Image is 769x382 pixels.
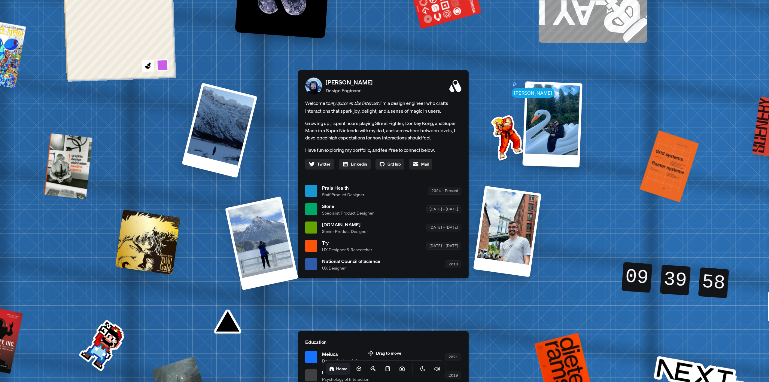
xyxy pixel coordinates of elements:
[322,265,380,271] span: UX Designer
[388,161,401,167] span: GitHub
[426,242,461,249] div: [DATE] – [DATE]
[305,120,461,141] p: Growing up, I spent hours playing Street Fighter, Donkey Kong, and Super Mario in a Super Nintend...
[336,366,348,371] h1: Home
[476,106,536,167] img: Profile example
[445,371,461,379] div: 2019
[305,159,334,170] a: Twitter
[322,228,368,234] span: Senior Product Designer
[330,100,380,106] em: my space on the internet.
[326,78,372,87] p: [PERSON_NAME]
[339,159,371,170] a: Linkedin
[351,161,367,167] span: Linkedin
[426,205,461,213] div: [DATE] – [DATE]
[326,87,372,94] p: Design Engineer
[305,338,461,346] p: Education
[322,191,364,198] span: Staff Product Designer
[322,246,372,253] span: UX Designer & Researcher
[322,203,374,210] span: Stone
[322,239,372,246] span: Try
[322,184,364,191] span: Praia Health
[305,146,461,154] p: Have fun exploring my portfolio, and feel free to connect below.
[322,210,374,216] span: Specialist Product Designer
[409,159,432,170] a: Mail
[445,260,461,268] div: 2018
[326,363,351,375] a: Home
[445,353,461,361] div: 2021
[417,363,429,375] button: Toggle Theme
[426,224,461,231] div: [DATE] – [DATE]
[431,363,443,375] button: Toggle Audio
[428,187,461,194] div: 2024 – Present
[305,99,461,115] span: Welcome to I'm a design engineer who crafts interactions that spark joy, delight, and a sense of ...
[375,159,404,170] a: GitHub
[317,161,330,167] span: Twitter
[305,78,322,94] img: Profile Picture
[322,221,368,228] span: [DOMAIN_NAME]
[421,161,429,167] span: Mail
[322,258,380,265] span: National Council of Science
